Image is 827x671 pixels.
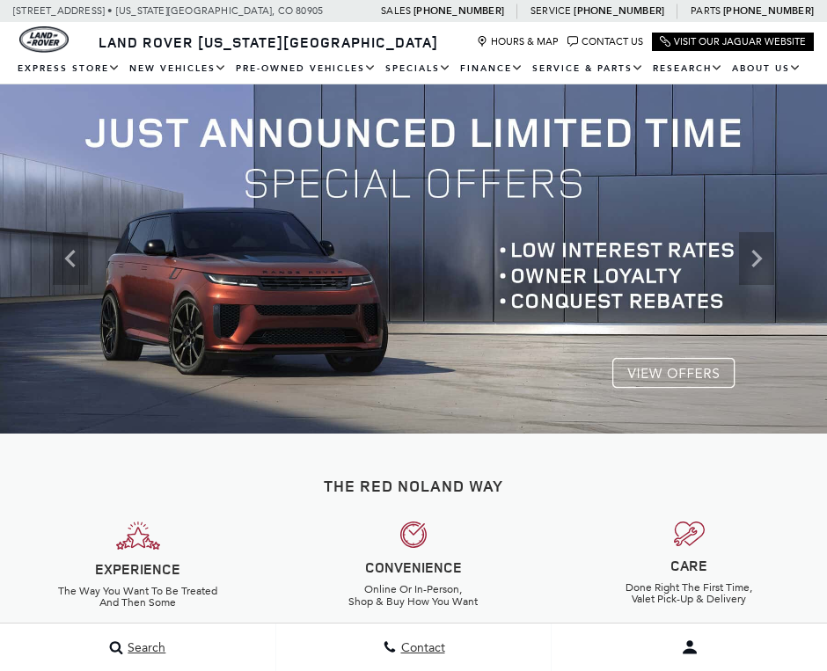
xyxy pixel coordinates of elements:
[13,478,814,495] h2: The Red Noland Way
[381,54,456,84] a: Specials
[125,54,231,84] a: New Vehicles
[567,36,643,47] a: Contact Us
[13,5,323,17] a: [STREET_ADDRESS] • [US_STATE][GEOGRAPHIC_DATA], CO 80905
[231,54,381,84] a: Pre-Owned Vehicles
[565,582,814,605] h6: Done Right The First Time, Valet Pick-Up & Delivery
[99,33,438,52] span: Land Rover [US_STATE][GEOGRAPHIC_DATA]
[574,4,664,18] a: [PHONE_NUMBER]
[723,4,814,18] a: [PHONE_NUMBER]
[660,36,806,47] a: Visit Our Jaguar Website
[13,54,814,84] nav: Main Navigation
[648,54,728,84] a: Research
[95,559,180,579] strong: EXPERIENCE
[88,33,449,52] a: Land Rover [US_STATE][GEOGRAPHIC_DATA]
[289,584,538,607] h6: Online Or In-Person, Shop & Buy How You Want
[19,26,69,53] img: Land Rover
[670,556,707,575] strong: CARE
[477,36,559,47] a: Hours & Map
[456,54,528,84] a: Finance
[365,558,462,577] strong: CONVENIENCE
[19,26,69,53] a: land-rover
[13,586,262,609] h6: The Way You Want To Be Treated And Then Some
[123,640,165,655] span: Search
[528,54,648,84] a: Service & Parts
[552,625,827,669] button: user-profile-menu
[13,54,125,84] a: EXPRESS STORE
[413,4,504,18] a: [PHONE_NUMBER]
[728,54,806,84] a: About Us
[397,640,445,655] span: Contact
